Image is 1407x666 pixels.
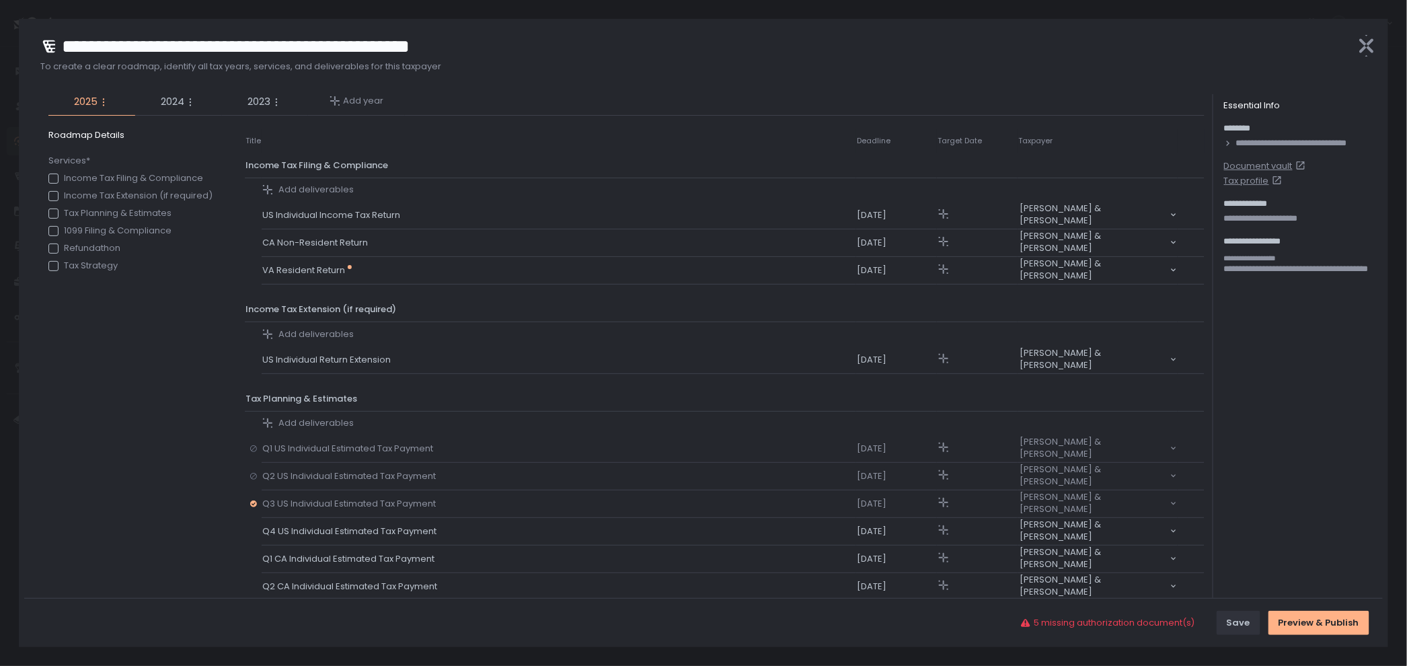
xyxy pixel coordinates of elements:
div: Search for option [1018,347,1177,373]
span: Services* [48,155,213,167]
input: Search for option [1020,488,1169,489]
input: Search for option [1020,570,1169,572]
span: VA Resident Return [262,264,350,276]
button: Preview & Publish [1268,611,1369,635]
th: Deadline [856,129,937,153]
span: [PERSON_NAME] & [PERSON_NAME] [1020,574,1169,598]
input: Search for option [1020,254,1169,256]
td: [DATE] [856,490,937,518]
a: Document vault [1224,160,1377,172]
div: Search for option [1018,230,1177,256]
span: Q1 CA Individual Estimated Tax Payment [262,553,440,565]
button: Save [1217,611,1260,635]
th: Target Date [937,129,1018,153]
div: Essential Info [1224,100,1377,112]
span: Q2 US Individual Estimated Tax Payment [262,470,441,482]
div: Search for option [1018,491,1177,517]
span: 2025 [74,94,98,110]
div: Save [1227,617,1250,629]
span: Income Tax Extension (if required) [245,303,396,316]
div: Search for option [1018,464,1177,489]
td: [DATE] [856,518,937,546]
span: Q4 US Individual Estimated Tax Payment [262,525,442,538]
input: Search for option [1020,515,1169,517]
td: [DATE] [856,257,937,285]
span: US Individual Return Extension [262,354,396,366]
div: Search for option [1018,574,1177,599]
span: Q2 CA Individual Estimated Tax Payment [262,581,443,593]
span: Income Tax Filing & Compliance [245,159,388,172]
span: Tax Planning & Estimates [245,392,357,405]
div: Search for option [1018,519,1177,544]
span: To create a clear roadmap, identify all tax years, services, and deliverables for this taxpayer [40,61,1345,73]
span: [PERSON_NAME] & [PERSON_NAME] [1020,464,1169,488]
span: 5 missing authorization document(s) [1034,617,1195,629]
td: [DATE] [856,546,937,573]
span: 2023 [248,94,270,110]
div: Search for option [1018,202,1177,228]
span: US Individual Income Tax Return [262,209,406,221]
span: [PERSON_NAME] & [PERSON_NAME] [1020,491,1169,515]
td: [DATE] [856,346,937,374]
span: [PERSON_NAME] & [PERSON_NAME] [1020,546,1169,570]
span: Roadmap Details [48,129,218,141]
div: Search for option [1018,436,1177,461]
span: [PERSON_NAME] & [PERSON_NAME] [1020,258,1169,282]
div: Search for option [1018,546,1177,572]
td: [DATE] [856,573,937,601]
span: [PERSON_NAME] & [PERSON_NAME] [1020,436,1169,460]
th: Title [245,129,262,153]
input: Search for option [1020,227,1169,228]
span: Add deliverables [278,328,354,340]
span: Q1 US Individual Estimated Tax Payment [262,443,439,455]
td: [DATE] [856,229,937,257]
input: Search for option [1020,543,1169,544]
td: [DATE] [856,463,937,490]
button: Add year [330,95,383,107]
span: [PERSON_NAME] & [PERSON_NAME] [1020,202,1169,227]
span: [PERSON_NAME] & [PERSON_NAME] [1020,347,1169,371]
div: Search for option [1018,258,1177,283]
span: [PERSON_NAME] & [PERSON_NAME] [1020,519,1169,543]
span: CA Non-Resident Return [262,237,373,249]
span: Add deliverables [278,417,354,429]
span: Q3 US Individual Estimated Tax Payment [262,498,441,510]
input: Search for option [1020,371,1169,373]
td: [DATE] [856,202,937,229]
input: Search for option [1020,460,1169,461]
th: Taxpayer [1018,129,1178,153]
div: Preview & Publish [1279,617,1359,629]
input: Search for option [1020,282,1169,283]
span: Add deliverables [278,184,354,196]
span: 2024 [161,94,184,110]
td: [DATE] [856,435,937,463]
a: Tax profile [1224,175,1377,187]
span: [PERSON_NAME] & [PERSON_NAME] [1020,230,1169,254]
